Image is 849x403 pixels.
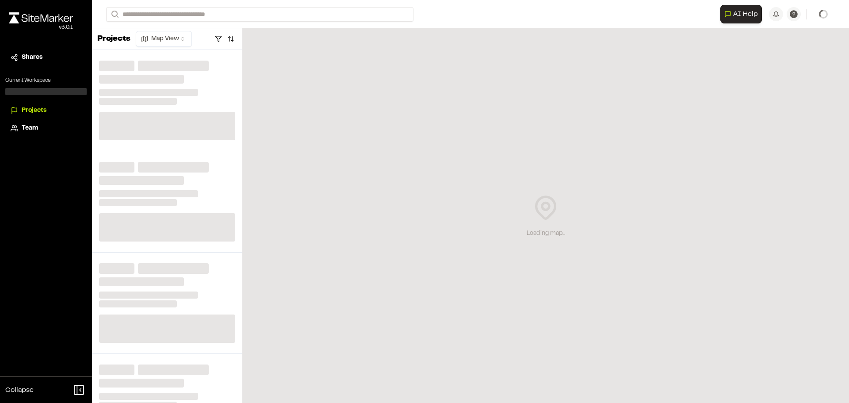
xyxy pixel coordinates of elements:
[22,123,38,133] span: Team
[97,33,130,45] p: Projects
[106,7,122,22] button: Search
[527,229,565,238] div: Loading map...
[5,77,87,84] p: Current Workspace
[9,12,73,23] img: rebrand.png
[733,9,758,19] span: AI Help
[22,106,46,115] span: Projects
[11,123,81,133] a: Team
[11,106,81,115] a: Projects
[720,5,765,23] div: Open AI Assistant
[9,23,73,31] div: Oh geez...please don't...
[22,53,42,62] span: Shares
[720,5,762,23] button: Open AI Assistant
[5,385,34,395] span: Collapse
[11,53,81,62] a: Shares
